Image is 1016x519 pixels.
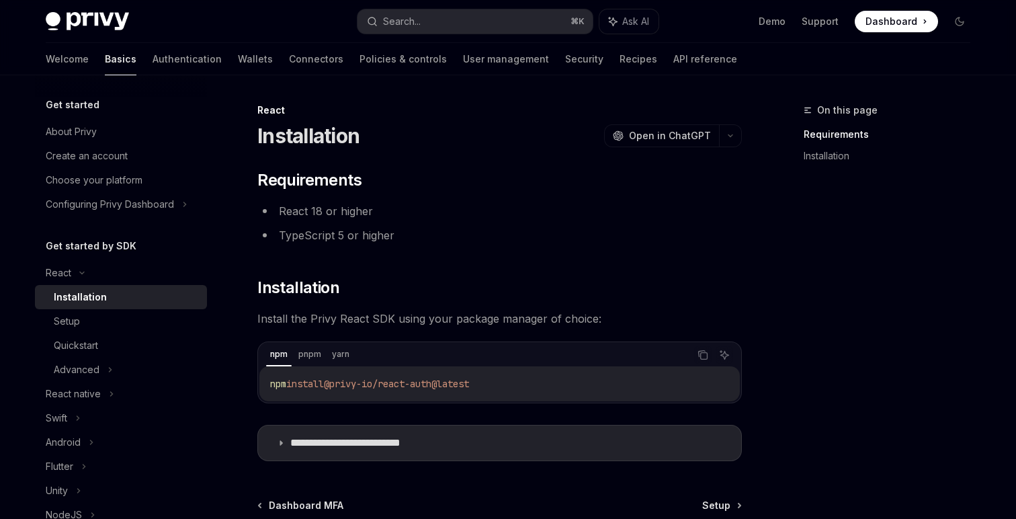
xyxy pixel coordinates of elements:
[46,434,81,450] div: Android
[463,43,549,75] a: User management
[105,43,136,75] a: Basics
[269,499,343,512] span: Dashboard MFA
[629,129,711,143] span: Open in ChatGPT
[620,43,657,75] a: Recipes
[153,43,222,75] a: Authentication
[694,346,712,364] button: Copy the contents from the code block
[257,169,362,191] span: Requirements
[383,13,421,30] div: Search...
[328,346,353,362] div: yarn
[46,483,68,499] div: Unity
[54,313,80,329] div: Setup
[257,309,742,328] span: Install the Privy React SDK using your package manager of choice:
[802,15,839,28] a: Support
[599,9,659,34] button: Ask AI
[46,410,67,426] div: Swift
[604,124,719,147] button: Open in ChatGPT
[46,265,71,281] div: React
[702,499,740,512] a: Setup
[257,226,742,245] li: TypeScript 5 or higher
[286,378,324,390] span: install
[570,16,585,27] span: ⌘ K
[46,148,128,164] div: Create an account
[855,11,938,32] a: Dashboard
[54,362,99,378] div: Advanced
[46,172,142,188] div: Choose your platform
[622,15,649,28] span: Ask AI
[54,337,98,354] div: Quickstart
[257,202,742,221] li: React 18 or higher
[357,9,593,34] button: Search...⌘K
[54,289,107,305] div: Installation
[949,11,970,32] button: Toggle dark mode
[804,124,981,145] a: Requirements
[46,458,73,475] div: Flutter
[673,43,737,75] a: API reference
[257,124,359,148] h1: Installation
[35,309,207,333] a: Setup
[46,43,89,75] a: Welcome
[716,346,733,364] button: Ask AI
[46,97,99,113] h5: Get started
[46,12,129,31] img: dark logo
[46,124,97,140] div: About Privy
[35,333,207,358] a: Quickstart
[35,120,207,144] a: About Privy
[257,277,339,298] span: Installation
[270,378,286,390] span: npm
[35,144,207,168] a: Create an account
[289,43,343,75] a: Connectors
[257,104,742,117] div: React
[46,386,101,402] div: React native
[565,43,603,75] a: Security
[702,499,730,512] span: Setup
[804,145,981,167] a: Installation
[259,499,343,512] a: Dashboard MFA
[324,378,469,390] span: @privy-io/react-auth@latest
[46,238,136,254] h5: Get started by SDK
[359,43,447,75] a: Policies & controls
[35,168,207,192] a: Choose your platform
[46,196,174,212] div: Configuring Privy Dashboard
[238,43,273,75] a: Wallets
[865,15,917,28] span: Dashboard
[266,346,292,362] div: npm
[35,285,207,309] a: Installation
[294,346,325,362] div: pnpm
[817,102,878,118] span: On this page
[759,15,786,28] a: Demo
